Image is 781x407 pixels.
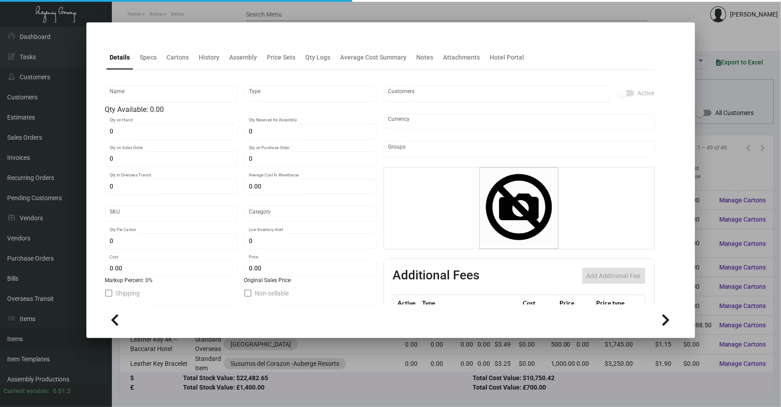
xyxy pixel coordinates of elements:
[582,268,645,284] button: Add Additional Fee
[110,53,130,62] div: Details
[388,146,650,153] input: Add new..
[267,53,296,62] div: Price Sets
[587,272,641,279] span: Add Additional Fee
[306,53,331,62] div: Qty Logs
[255,288,289,299] span: Non-sellable
[444,53,480,62] div: Attachments
[521,295,557,311] th: Cost
[594,295,634,311] th: Price type
[105,104,376,115] div: Qty Available: 0.00
[417,53,434,62] div: Notes
[638,88,655,99] span: Active
[393,268,480,284] h2: Additional Fees
[393,295,420,311] th: Active
[116,288,140,299] span: Shipping
[557,295,594,311] th: Price
[341,53,407,62] div: Average Cost Summary
[140,53,157,62] div: Specs
[4,386,49,396] div: Current version:
[167,53,189,62] div: Cartons
[199,53,220,62] div: History
[230,53,257,62] div: Assembly
[53,386,71,396] div: 0.51.2
[490,53,525,62] div: Hotel Portal
[420,295,521,311] th: Type
[388,90,606,98] input: Add new..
